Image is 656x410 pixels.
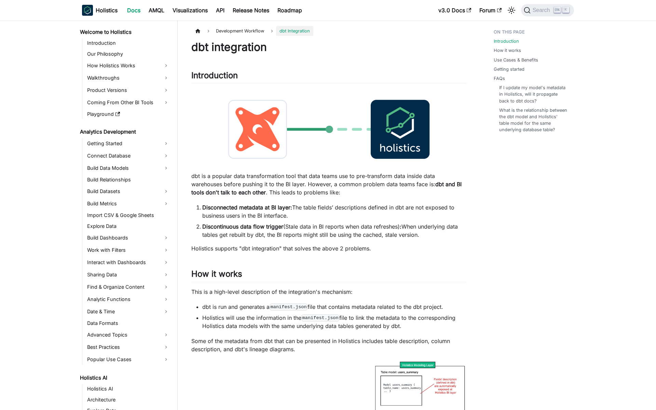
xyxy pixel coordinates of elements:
strong: Disconnected metadata at BI layer: [202,204,292,211]
a: Release Notes [229,5,273,16]
a: Getting Started [85,138,172,149]
h2: Introduction [191,70,466,83]
a: Use Cases & Benefits [494,57,538,63]
img: Holistics [82,5,93,16]
a: Advanced Topics [85,329,172,340]
span: Development Workflow [213,26,268,36]
a: How Holistics Works [85,60,172,71]
img: dbt-to-holistics [191,89,466,170]
a: If I update my model's metadata in Holistics, will it propagate back to dbt docs? [499,84,567,104]
button: Search (Ctrl+K) [521,4,574,16]
a: Build Data Models [85,163,172,174]
a: Work with Filters [85,245,172,256]
a: Visualizations [168,5,212,16]
p: This is a high-level description of the integration's mechanism: [191,288,466,296]
a: Forum [475,5,506,16]
a: Holistics AI [78,373,172,383]
a: API [212,5,229,16]
strong: Discontinuous data flow trigger [202,223,283,230]
a: Our Philosophy [85,49,172,59]
p: Some of the metadata from dbt that can be presented in Holistics includes table description, colu... [191,337,466,353]
a: Docs [123,5,145,16]
a: Best Practices [85,342,172,353]
a: Explore Data [85,221,172,231]
a: Coming From Other BI Tools [85,97,172,108]
li: Holistics will use the information in the file to link the metadata to the corresponding Holistic... [202,314,466,330]
a: Build Dashboards [85,232,172,243]
a: Data Formats [85,318,172,328]
b: Holistics [96,6,118,14]
code: manifest.json [301,314,339,321]
p: Holistics supports "dbt integration" that solves the above 2 problems. [191,244,466,252]
a: Import CSV & Google Sheets [85,210,172,220]
a: Getting started [494,66,524,72]
a: Playground [85,109,172,119]
a: Holistics AI [85,384,172,394]
a: Roadmap [273,5,306,16]
a: Introduction [494,38,519,44]
a: Analytics Development [78,127,172,137]
a: Welcome to Holistics [78,27,172,37]
a: FAQs [494,75,505,82]
strong: : [400,223,401,230]
a: Connect Database [85,150,172,161]
span: dbt Integration [276,26,313,36]
a: Product Versions [85,85,172,96]
a: Architecture [85,395,172,405]
a: HolisticsHolistics [82,5,118,16]
a: Popular Use Cases [85,354,172,365]
nav: Docs sidebar [75,20,178,410]
a: Date & Time [85,306,172,317]
a: Sharing Data [85,269,172,280]
a: What is the relationship between the dbt model and Holistics' table model for the same underlying... [499,107,567,133]
span: Search [531,7,554,13]
code: manifest.json [270,303,307,310]
p: dbt is a popular data transformation tool that data teams use to pre-transform data inside data w... [191,172,466,196]
h1: dbt integration [191,40,466,54]
a: Build Datasets [85,186,172,197]
a: Build Metrics [85,198,172,209]
a: Analytic Functions [85,294,172,305]
li: (Stale data in BI reports when data refreshes) When underlying data tables get rebuilt by dbt, th... [202,222,466,239]
nav: Breadcrumbs [191,26,466,36]
a: Walkthroughs [85,72,172,83]
li: dbt is run and generates a file that contains metadata related to the dbt project. [202,303,466,311]
a: Build Relationships [85,175,172,184]
kbd: K [562,7,569,13]
a: Interact with Dashboards [85,257,172,268]
a: Introduction [85,38,172,48]
a: v3.0 Docs [434,5,475,16]
a: Find & Organize Content [85,282,172,292]
a: Home page [191,26,204,36]
li: The table fields’ descriptions defined in dbt are not exposed to business users in the BI interface. [202,203,466,220]
button: Switch between dark and light mode (currently light mode) [506,5,517,16]
a: How it works [494,47,521,54]
a: AMQL [145,5,168,16]
h2: How it works [191,269,466,282]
